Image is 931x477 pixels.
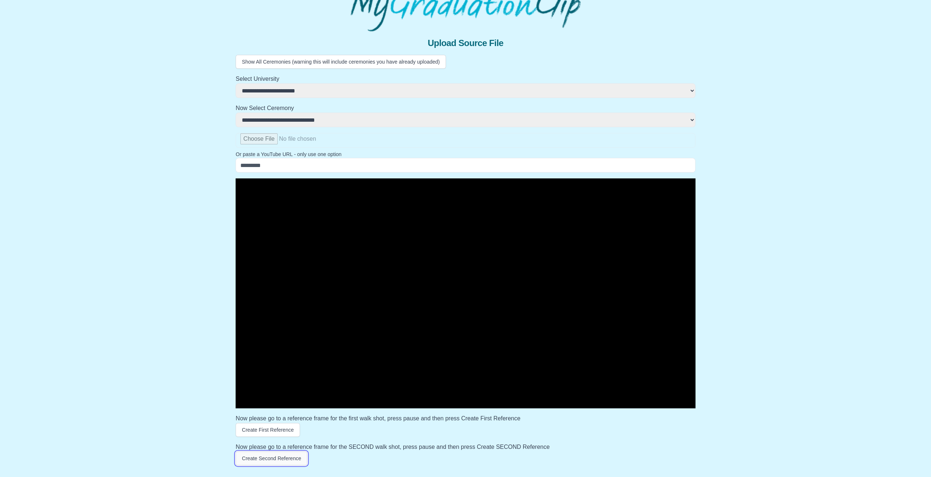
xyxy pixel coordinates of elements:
span: Upload Source File [428,37,503,49]
h2: Now Select Ceremony [236,104,695,113]
h3: Now please go to a reference frame for the SECOND walk shot, press pause and then press Create SE... [236,443,695,451]
h3: Now please go to a reference frame for the first walk shot, press pause and then press Create Fir... [236,414,695,423]
button: Create Second Reference [236,451,307,465]
div: Video Player [236,178,695,408]
p: Or paste a YouTube URL - only use one option [236,151,695,158]
button: Create First Reference [236,423,300,437]
button: Show All Ceremonies (warning this will include ceremonies you have already uploaded) [236,55,446,69]
h2: Select University [236,75,695,83]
